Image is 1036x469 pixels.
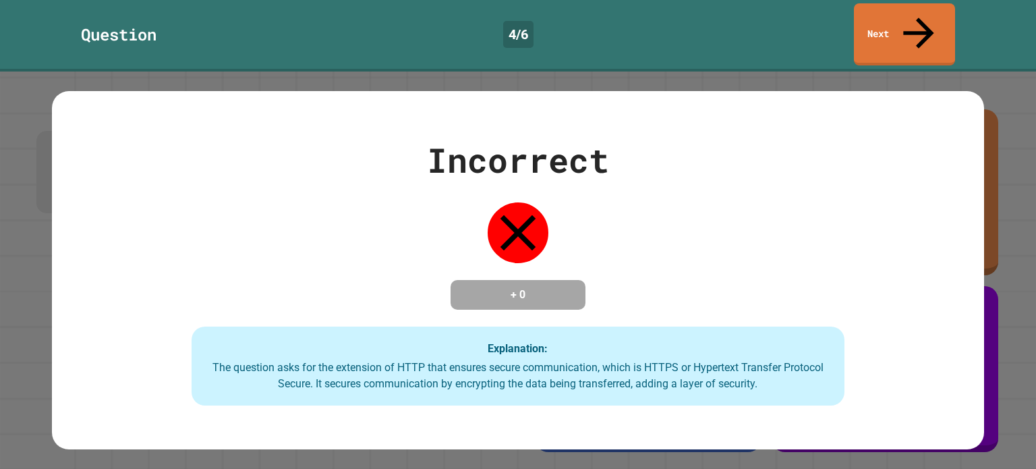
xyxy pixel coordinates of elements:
div: Question [81,22,156,47]
div: Incorrect [427,135,609,186]
h4: + 0 [464,287,572,303]
a: Next [854,3,955,65]
strong: Explanation: [488,341,548,354]
div: The question asks for the extension of HTTP that ensures secure communication, which is HTTPS or ... [205,360,831,392]
div: 4 / 6 [503,21,534,48]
